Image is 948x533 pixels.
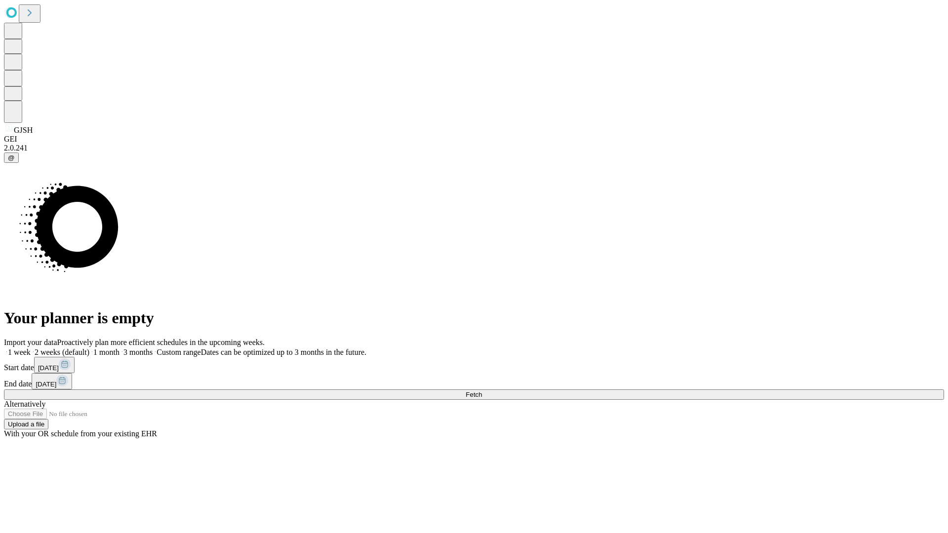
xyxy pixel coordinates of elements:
button: [DATE] [34,357,75,373]
span: GJSH [14,126,33,134]
span: With your OR schedule from your existing EHR [4,429,157,438]
button: @ [4,152,19,163]
span: Import your data [4,338,57,346]
div: Start date [4,357,944,373]
span: Custom range [157,348,200,356]
button: Fetch [4,389,944,400]
span: Proactively plan more efficient schedules in the upcoming weeks. [57,338,265,346]
span: 1 week [8,348,31,356]
button: Upload a file [4,419,48,429]
span: @ [8,154,15,161]
span: 3 months [123,348,153,356]
button: [DATE] [32,373,72,389]
div: GEI [4,135,944,144]
span: 1 month [93,348,119,356]
h1: Your planner is empty [4,309,944,327]
span: [DATE] [38,364,59,372]
span: Fetch [466,391,482,398]
span: 2 weeks (default) [35,348,89,356]
span: Alternatively [4,400,45,408]
span: [DATE] [36,381,56,388]
span: Dates can be optimized up to 3 months in the future. [201,348,366,356]
div: End date [4,373,944,389]
div: 2.0.241 [4,144,944,152]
